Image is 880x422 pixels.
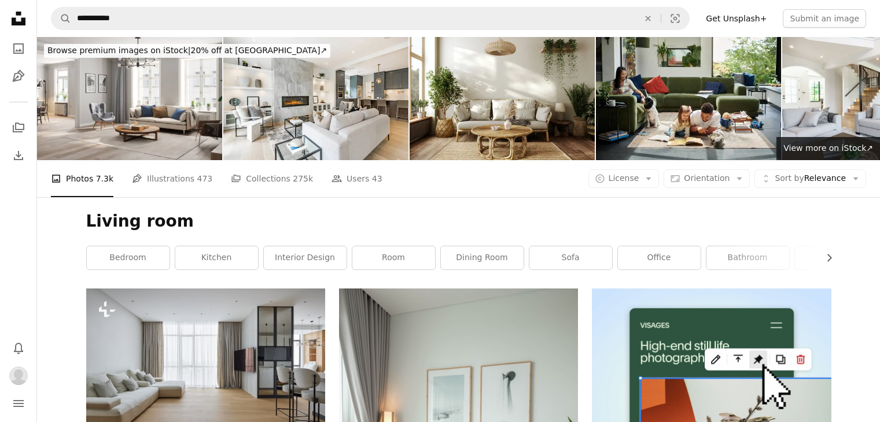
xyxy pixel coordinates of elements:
button: Submit an image [783,9,866,28]
a: Get Unsplash+ [699,9,774,28]
span: 275k [293,172,313,185]
a: interior design [264,246,347,269]
button: scroll list to the right [819,246,831,269]
span: Browse premium images on iStock | [47,46,190,55]
button: Menu [7,392,30,415]
span: Orientation [684,173,730,183]
button: Orientation [664,169,750,188]
a: Browse premium images on iStock|20% off at [GEOGRAPHIC_DATA]↗ [37,37,337,65]
button: Sort byRelevance [754,169,866,188]
a: Photos [7,37,30,60]
button: Clear [635,8,661,29]
img: Boho-Inspired Modern Scandinavian Interior With Wicker Furniture and Green Plants [410,37,595,160]
img: father and daughter spending quality time together [596,37,781,160]
a: sofa [529,246,612,269]
button: Visual search [661,8,689,29]
a: a living room filled with furniture and a flat screen tv [86,362,325,373]
a: View more on iStock↗ [776,137,880,160]
a: bathroom [706,246,789,269]
a: bedroom [87,246,170,269]
a: Users 43 [332,160,382,197]
button: Notifications [7,336,30,360]
span: Relevance [775,173,846,184]
a: interior [795,246,878,269]
img: Modern contemporary home interiors living room dining room kitchen bathroom bedroom office study ... [223,37,408,160]
a: Collections 275k [231,160,313,197]
span: 43 [372,172,382,185]
button: License [588,169,660,188]
a: room [352,246,435,269]
a: Illustrations 473 [132,160,212,197]
a: Collections [7,116,30,139]
a: office [618,246,701,269]
span: 473 [197,172,213,185]
button: Profile [7,364,30,387]
a: Download History [7,144,30,167]
img: Avatar of user Beth Vander Heiden [9,367,28,385]
h1: Living room [86,211,831,232]
a: kitchen [175,246,258,269]
button: Search Unsplash [51,8,71,29]
img: Scandinavian Style Cozy Living Room Interior [37,37,222,160]
form: Find visuals sitewide [51,7,690,30]
span: Sort by [775,173,804,183]
span: 20% off at [GEOGRAPHIC_DATA] ↗ [47,46,327,55]
a: Illustrations [7,65,30,88]
span: View more on iStock ↗ [783,143,873,153]
span: License [609,173,639,183]
a: dining room [441,246,524,269]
